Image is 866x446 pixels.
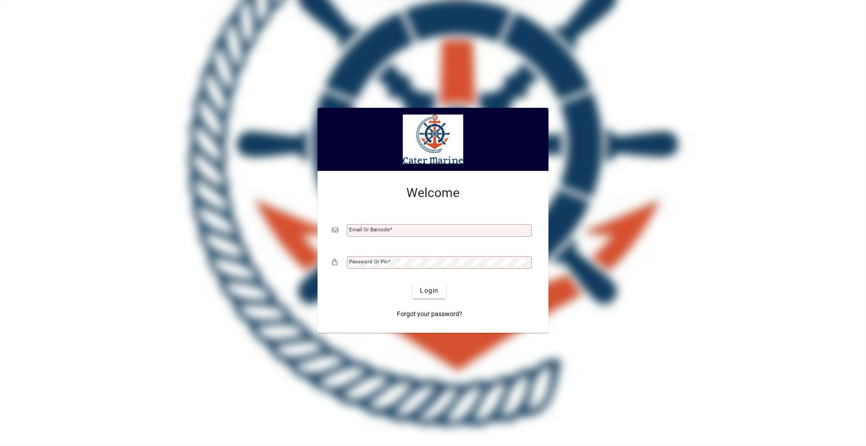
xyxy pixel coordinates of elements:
[397,309,462,319] span: Forgot your password?
[349,258,388,265] mat-label: Password or Pin
[413,282,446,299] button: Login
[393,306,466,322] a: Forgot your password?
[420,286,438,295] span: Login
[332,185,534,201] h2: Welcome
[349,226,390,233] mat-label: Email or Barcode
